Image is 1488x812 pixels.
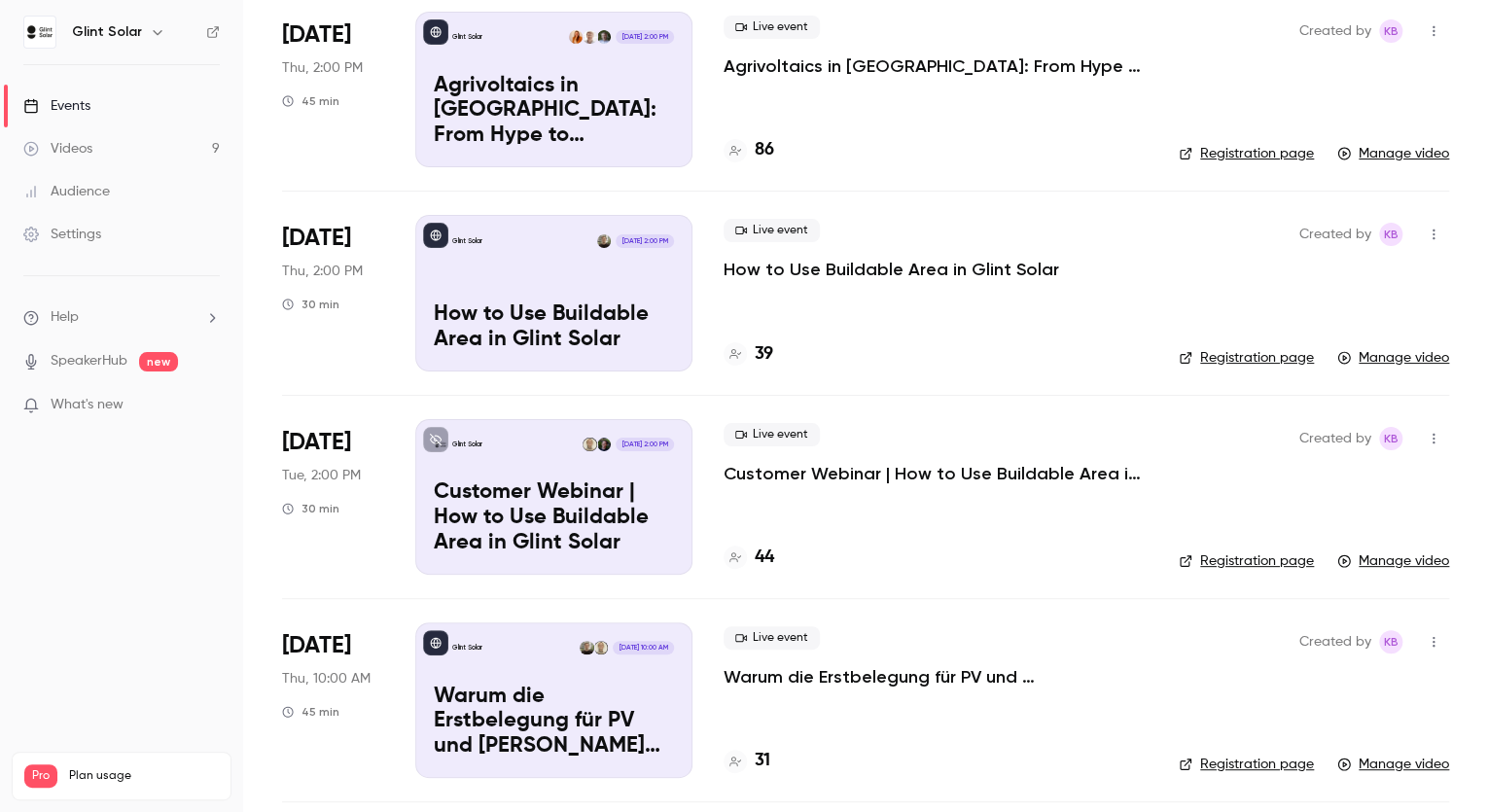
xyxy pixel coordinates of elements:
span: KB [1384,427,1399,450]
a: 44 [724,545,774,571]
span: [DATE] 2:00 PM [616,234,673,248]
span: Plan usage [69,768,219,784]
div: Sep 16 Tue, 2:00 PM (Europe/Berlin) [282,419,384,575]
span: Kathy Barrios [1379,223,1402,246]
img: Lise-Marie Bieber [569,30,583,44]
a: Registration page [1179,144,1314,163]
div: Sep 25 Thu, 2:00 PM (Europe/Berlin) [282,12,384,167]
p: Glint Solar [452,643,482,653]
iframe: Noticeable Trigger [196,397,220,414]
h4: 39 [755,341,773,368]
a: How to Use Buildable Area in Glint Solar Glint SolarKai Erspamer[DATE] 2:00 PMHow to Use Buildabl... [415,215,692,371]
div: Videos [23,139,92,159]
span: Kathy Barrios [1379,630,1402,653]
span: Thu, 2:00 PM [282,58,363,78]
span: Created by [1299,630,1371,653]
a: Manage video [1337,755,1449,774]
p: Glint Solar [452,440,482,449]
img: Patrick Ziolkowski [597,438,611,451]
span: [DATE] 10:00 AM [613,641,673,654]
span: KB [1384,630,1399,653]
a: Registration page [1179,551,1314,571]
a: 86 [724,137,774,163]
div: Aug 7 Thu, 10:00 AM (Europe/Berlin) [282,622,384,778]
a: Customer Webinar | How to Use Buildable Area in Glint Solar Glint SolarPatrick ZiolkowskiKersten ... [415,419,692,575]
p: Agrivoltaics in [GEOGRAPHIC_DATA]: From Hype to Implementation [434,74,674,149]
a: Manage video [1337,551,1449,571]
a: Registration page [1179,755,1314,774]
span: Help [51,307,79,328]
span: Kathy Barrios [1379,427,1402,450]
a: SpeakerHub [51,351,127,371]
p: How to Use Buildable Area in Glint Solar [434,302,674,353]
img: Kersten Williams [583,438,596,451]
h4: 44 [755,545,774,571]
span: new [139,352,178,371]
h4: 86 [755,137,774,163]
span: Live event [724,423,820,446]
span: [DATE] 2:00 PM [616,30,673,44]
img: Kai Erspamer [580,641,593,654]
a: Warum die Erstbelegung für PV und BESS ins Projektentwicklungsteam gehört Glint SolarKersten Will... [415,622,692,778]
span: KB [1384,223,1399,246]
a: Agrivoltaics in [GEOGRAPHIC_DATA]: From Hype to Implementation [724,54,1148,78]
img: Kersten Williams [594,641,608,654]
a: Warum die Erstbelegung für PV und [PERSON_NAME] ins Projektentwicklungsteam gehört [724,665,1148,688]
h6: Glint Solar [72,22,142,42]
img: Glint Solar [24,17,55,48]
img: Even Kvelland [583,30,596,44]
a: How to Use Buildable Area in Glint Solar [724,258,1059,281]
a: Registration page [1179,348,1314,368]
span: Thu, 10:00 AM [282,669,371,688]
span: [DATE] [282,630,351,661]
p: Customer Webinar | How to Use Buildable Area in Glint Solar [434,480,674,555]
span: Created by [1299,19,1371,43]
span: [DATE] [282,19,351,51]
p: Warum die Erstbelegung für PV und [PERSON_NAME] ins Projektentwicklungsteam gehört [434,685,674,759]
span: Created by [1299,427,1371,450]
a: Manage video [1337,348,1449,368]
li: help-dropdown-opener [23,307,220,328]
span: What's new [51,395,124,415]
span: Tue, 2:00 PM [282,466,361,485]
a: Customer Webinar | How to Use Buildable Area in Glint Solar [724,462,1148,485]
div: Sep 18 Thu, 2:00 PM (Europe/Berlin) [282,215,384,371]
span: Live event [724,626,820,650]
span: [DATE] [282,223,351,254]
span: Created by [1299,223,1371,246]
p: Glint Solar [452,32,482,42]
span: Live event [724,16,820,39]
div: Events [23,96,90,116]
div: 30 min [282,297,339,312]
span: KB [1384,19,1399,43]
span: Pro [24,764,57,788]
img: Kai Erspamer [597,234,611,248]
div: Settings [23,225,101,244]
span: [DATE] 2:00 PM [616,438,673,451]
div: Audience [23,182,110,201]
span: Kathy Barrios [1379,19,1402,43]
img: Harald Olderheim [597,30,611,44]
span: Live event [724,219,820,242]
a: Agrivoltaics in Europe: From Hype to ImplementationGlint SolarHarald OlderheimEven KvellandLise-M... [415,12,692,167]
p: Glint Solar [452,236,482,246]
div: 45 min [282,704,339,720]
div: 30 min [282,501,339,516]
a: Manage video [1337,144,1449,163]
h4: 31 [755,748,770,774]
div: 45 min [282,93,339,109]
a: 31 [724,748,770,774]
a: 39 [724,341,773,368]
span: [DATE] [282,427,351,458]
span: Thu, 2:00 PM [282,262,363,281]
